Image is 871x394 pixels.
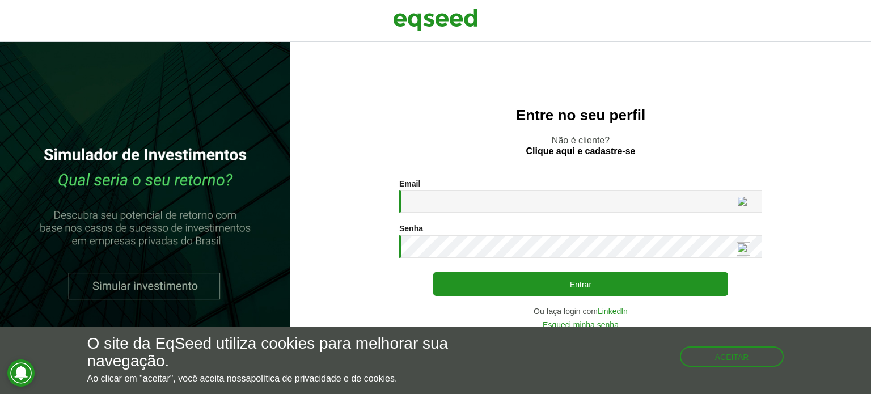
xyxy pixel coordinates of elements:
[680,346,784,367] button: Aceitar
[399,224,423,232] label: Senha
[433,272,728,296] button: Entrar
[393,6,478,34] img: EqSeed Logo
[399,307,762,315] div: Ou faça login com
[251,374,395,383] a: política de privacidade e de cookies
[737,242,750,256] img: npw-badge-icon-locked.svg
[737,196,750,209] img: npw-badge-icon-locked.svg
[526,147,636,156] a: Clique aqui e cadastre-se
[399,180,420,188] label: Email
[543,321,619,329] a: Esqueci minha senha
[598,307,628,315] a: LinkedIn
[87,335,505,370] h5: O site da EqSeed utiliza cookies para melhorar sua navegação.
[313,135,848,156] p: Não é cliente?
[87,373,505,384] p: Ao clicar em "aceitar", você aceita nossa .
[313,107,848,124] h2: Entre no seu perfil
